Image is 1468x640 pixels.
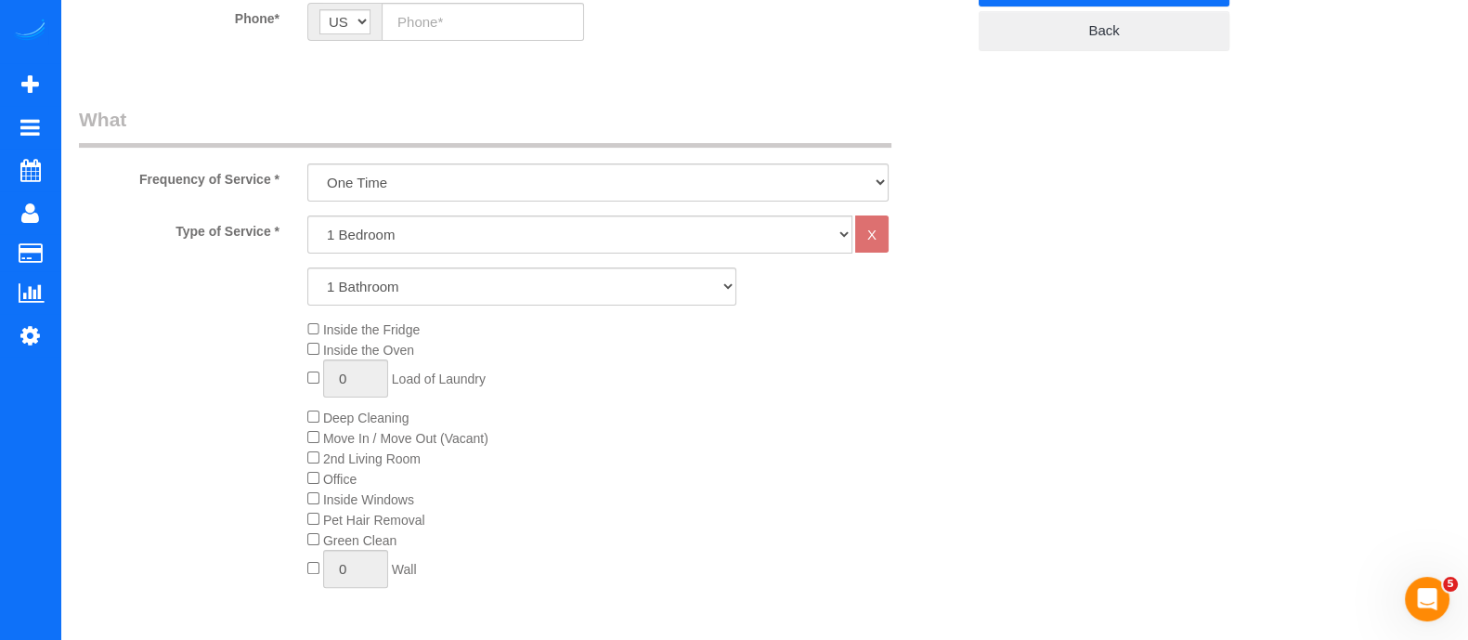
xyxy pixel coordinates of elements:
iframe: Intercom live chat [1405,577,1449,621]
span: Load of Laundry [392,372,486,386]
span: Inside Windows [323,492,414,507]
label: Type of Service * [65,216,293,241]
span: Inside the Oven [323,343,414,358]
span: Inside the Fridge [323,322,420,337]
span: Deep Cleaning [323,411,409,425]
a: Back [979,11,1229,50]
span: Green Clean [323,533,396,548]
label: Frequency of Service * [65,163,293,189]
input: Phone* [382,3,584,41]
span: 2nd Living Room [323,451,421,466]
span: Wall [392,562,417,577]
span: Move In / Move Out (Vacant) [323,431,488,446]
img: Automaid Logo [11,19,48,45]
legend: What [79,106,891,148]
span: Pet Hair Removal [323,513,425,528]
span: Office [323,472,357,487]
label: Phone* [65,3,293,28]
span: 5 [1443,577,1458,592]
